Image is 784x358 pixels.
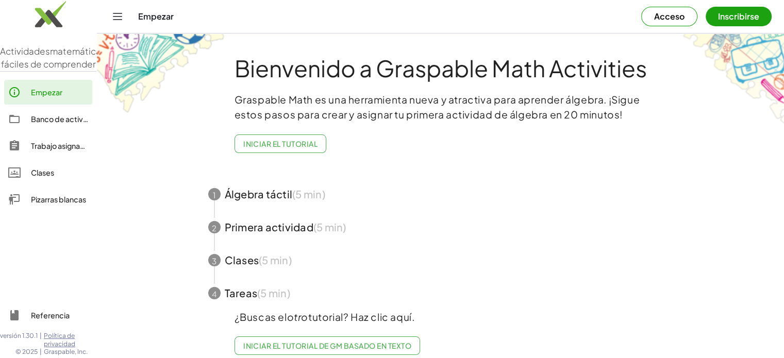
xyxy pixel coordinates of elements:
a: Trabajo asignado [4,133,92,158]
a: Empezar [4,80,92,105]
a: Iniciar el tutorial de GM basado en texto [235,336,421,355]
font: Acceso [654,11,685,22]
font: Graspable, Inc. [44,348,88,355]
font: otro [287,311,308,323]
font: matemáticas fáciles de comprender [1,45,106,70]
font: ¿Buscas el [235,311,287,323]
button: 1Álgebra táctil(5 min) [196,178,686,211]
img: get-started-bg-ul-Ceg4j33I.png [97,32,226,114]
font: Bienvenido a Graspable Math Activities [235,54,647,82]
font: | [40,348,42,355]
font: Referencia [31,311,70,320]
button: Cambiar navegación [109,8,126,25]
font: 4 [212,288,216,298]
a: Banco de actividades [4,107,92,131]
button: Inscribirse [706,7,772,26]
button: Acceso [641,7,697,26]
a: Política de privacidad [44,332,96,348]
font: 1 [213,190,216,199]
a: Referencia [4,303,92,328]
a: Clases [4,160,92,185]
font: Empezar [31,88,62,97]
font: Banco de actividades [31,114,107,124]
font: 3 [212,255,216,265]
font: Iniciar el tutorial de GM basado en texto [243,341,411,350]
font: Trabajo asignado [31,141,90,150]
button: 4Tareas(5 min) [196,277,686,310]
font: 2 [212,223,216,232]
font: | [40,332,42,339]
font: © 2025 [15,348,38,355]
font: tutorial? Haz clic aquí. [308,311,414,323]
font: Pizarras blancas [31,195,86,204]
button: 3Clases(5 min) [196,244,686,277]
button: Iniciar el tutorial [235,134,327,153]
font: Política de privacidad [44,332,75,348]
font: Iniciar el tutorial [243,139,318,148]
font: Graspable Math es una herramienta nueva y atractiva para aprender álgebra. ¡Sigue estos pasos par... [235,93,640,121]
font: Clases [31,168,54,177]
a: Pizarras blancas [4,187,92,212]
font: Inscribirse [718,11,759,22]
button: 2Primera actividad(5 min) [196,211,686,244]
